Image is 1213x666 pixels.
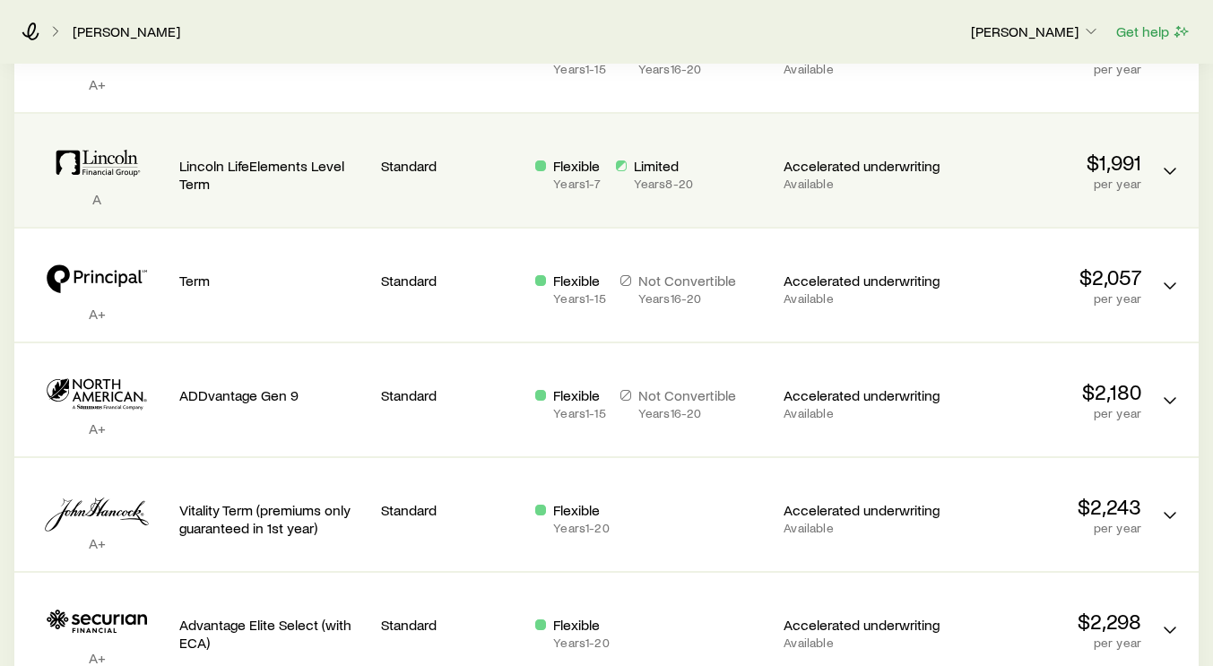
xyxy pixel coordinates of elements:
[954,62,1141,76] p: per year
[638,291,736,306] p: Years 16 - 20
[784,521,940,535] p: Available
[553,291,605,306] p: Years 1 - 15
[1115,22,1191,42] button: Get help
[954,150,1141,175] p: $1,991
[784,177,940,191] p: Available
[954,264,1141,290] p: $2,057
[72,23,181,40] a: [PERSON_NAME]
[29,419,165,437] p: A+
[634,157,693,175] p: Limited
[553,636,609,650] p: Years 1 - 20
[971,22,1100,40] p: [PERSON_NAME]
[381,616,522,634] p: Standard
[784,501,940,519] p: Accelerated underwriting
[954,609,1141,634] p: $2,298
[638,406,736,420] p: Years 16 - 20
[954,291,1141,306] p: per year
[634,177,693,191] p: Years 8 - 20
[784,636,940,650] p: Available
[381,272,522,290] p: Standard
[179,272,367,290] p: Term
[784,157,940,175] p: Accelerated underwriting
[954,521,1141,535] p: per year
[954,636,1141,650] p: per year
[29,534,165,552] p: A+
[784,272,940,290] p: Accelerated underwriting
[784,62,940,76] p: Available
[179,157,367,193] p: Lincoln LifeElements Level Term
[954,494,1141,519] p: $2,243
[553,501,609,519] p: Flexible
[553,521,609,535] p: Years 1 - 20
[784,406,940,420] p: Available
[553,616,609,634] p: Flexible
[970,22,1101,43] button: [PERSON_NAME]
[638,62,736,76] p: Years 16 - 20
[553,386,605,404] p: Flexible
[179,501,367,537] p: Vitality Term (premiums only guaranteed in 1st year)
[553,177,601,191] p: Years 1 - 7
[553,406,605,420] p: Years 1 - 15
[179,616,367,652] p: Advantage Elite Select (with ECA)
[553,157,601,175] p: Flexible
[784,386,940,404] p: Accelerated underwriting
[784,616,940,634] p: Accelerated underwriting
[638,272,736,290] p: Not Convertible
[29,190,165,208] p: A
[381,157,522,175] p: Standard
[553,272,605,290] p: Flexible
[29,305,165,323] p: A+
[954,379,1141,404] p: $2,180
[954,177,1141,191] p: per year
[381,386,522,404] p: Standard
[29,75,165,93] p: A+
[553,62,605,76] p: Years 1 - 15
[638,386,736,404] p: Not Convertible
[954,406,1141,420] p: per year
[179,386,367,404] p: ADDvantage Gen 9
[784,291,940,306] p: Available
[381,501,522,519] p: Standard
